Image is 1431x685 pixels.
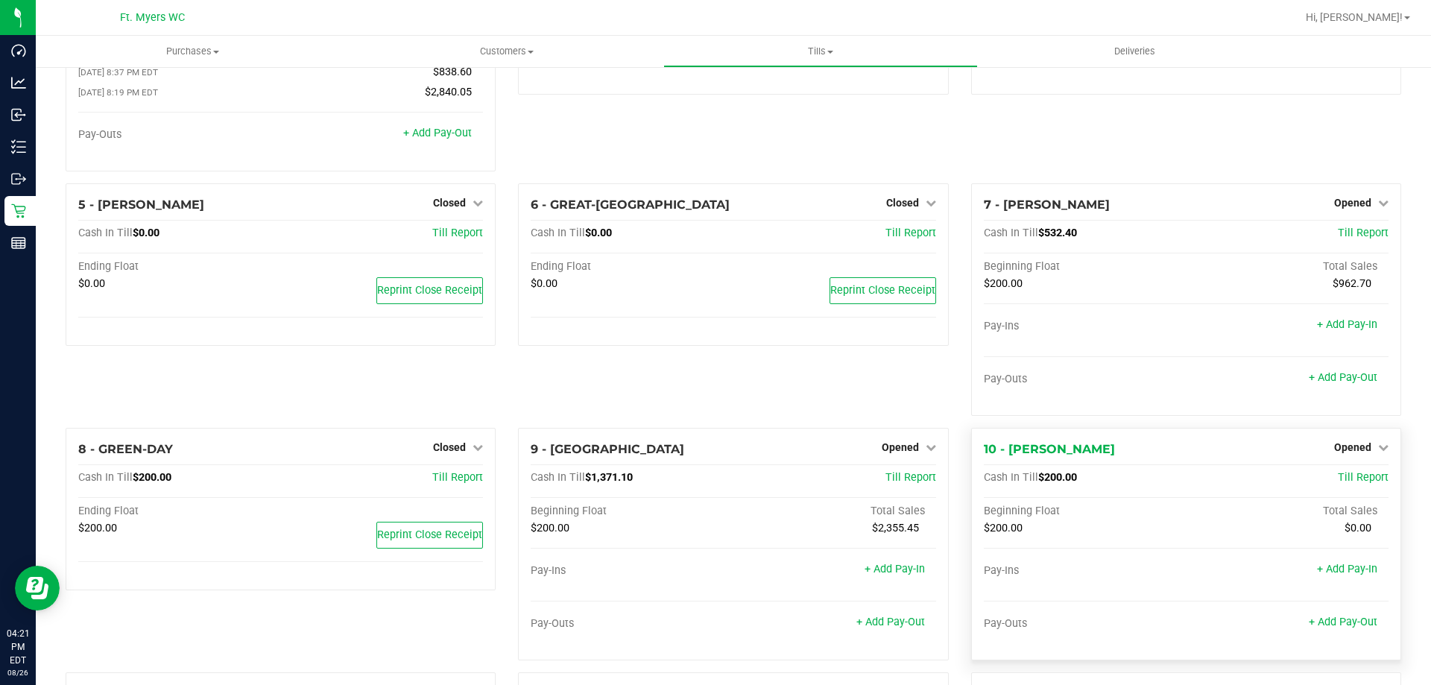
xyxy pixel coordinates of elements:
a: Tills [663,36,977,67]
span: Cash In Till [984,471,1038,484]
inline-svg: Inbound [11,107,26,122]
a: Till Report [432,227,483,239]
span: Opened [882,441,919,453]
div: Ending Float [78,505,281,518]
span: $0.00 [78,277,105,290]
div: Pay-Outs [984,373,1187,386]
span: $838.60 [433,66,472,78]
a: Till Report [885,227,936,239]
span: $962.70 [1333,277,1371,290]
a: + Add Pay-In [1317,318,1377,331]
span: 9 - [GEOGRAPHIC_DATA] [531,442,684,456]
div: Beginning Float [531,505,733,518]
span: 5 - [PERSON_NAME] [78,198,204,212]
span: Ft. Myers WC [120,11,185,24]
div: Ending Float [531,260,733,274]
span: Cash In Till [984,227,1038,239]
span: $2,840.05 [425,86,472,98]
div: Pay-Ins [531,564,733,578]
div: Total Sales [733,505,936,518]
div: Pay-Outs [78,128,281,142]
span: 8 - GREEN-DAY [78,442,173,456]
span: $1,371.10 [585,471,633,484]
inline-svg: Retail [11,203,26,218]
span: Cash In Till [78,471,133,484]
p: 08/26 [7,667,29,678]
span: $200.00 [133,471,171,484]
span: Cash In Till [78,227,133,239]
div: Total Sales [1186,505,1389,518]
a: + Add Pay-Out [1309,616,1377,628]
a: + Add Pay-Out [1309,371,1377,384]
button: Reprint Close Receipt [830,277,936,304]
span: Reprint Close Receipt [377,284,482,297]
span: [DATE] 8:37 PM EDT [78,67,158,78]
span: $200.00 [984,277,1023,290]
span: 6 - GREAT-[GEOGRAPHIC_DATA] [531,198,730,212]
div: Pay-Ins [984,320,1187,333]
a: + Add Pay-In [1317,563,1377,575]
div: Pay-Ins [984,564,1187,578]
a: Till Report [1338,471,1389,484]
span: Reprint Close Receipt [377,528,482,541]
a: Till Report [432,471,483,484]
a: + Add Pay-In [865,563,925,575]
div: Beginning Float [984,260,1187,274]
inline-svg: Outbound [11,171,26,186]
span: Tills [664,45,976,58]
a: Deliveries [978,36,1292,67]
span: Deliveries [1094,45,1175,58]
span: Purchases [36,45,350,58]
span: $200.00 [1038,471,1077,484]
span: Reprint Close Receipt [830,284,935,297]
span: $532.40 [1038,227,1077,239]
span: Hi, [PERSON_NAME]! [1306,11,1403,23]
span: Cash In Till [531,227,585,239]
span: $0.00 [531,277,557,290]
p: 04:21 PM EDT [7,627,29,667]
span: 7 - [PERSON_NAME] [984,198,1110,212]
div: Ending Float [78,260,281,274]
div: Pay-Outs [984,617,1187,631]
a: Customers [350,36,663,67]
span: $200.00 [984,522,1023,534]
inline-svg: Dashboard [11,43,26,58]
span: [DATE] 8:19 PM EDT [78,87,158,98]
span: $0.00 [133,227,159,239]
a: Till Report [1338,227,1389,239]
span: $0.00 [1345,522,1371,534]
button: Reprint Close Receipt [376,277,483,304]
span: $200.00 [78,522,117,534]
a: Till Report [885,471,936,484]
div: Pay-Outs [531,617,733,631]
span: Closed [433,197,466,209]
inline-svg: Analytics [11,75,26,90]
span: Opened [1334,197,1371,209]
span: Opened [1334,441,1371,453]
button: Reprint Close Receipt [376,522,483,549]
div: Beginning Float [984,505,1187,518]
a: + Add Pay-Out [403,127,472,139]
span: 10 - [PERSON_NAME] [984,442,1115,456]
a: Purchases [36,36,350,67]
span: $200.00 [531,522,569,534]
span: Closed [433,441,466,453]
span: $2,355.45 [872,522,919,534]
span: Cash In Till [531,471,585,484]
span: Customers [350,45,663,58]
div: Total Sales [1186,260,1389,274]
span: $0.00 [585,227,612,239]
inline-svg: Inventory [11,139,26,154]
inline-svg: Reports [11,236,26,250]
iframe: Resource center [15,566,60,610]
span: Closed [886,197,919,209]
a: + Add Pay-Out [856,616,925,628]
